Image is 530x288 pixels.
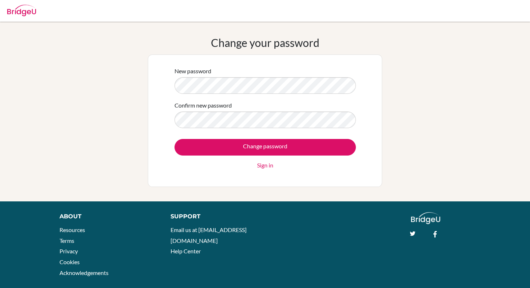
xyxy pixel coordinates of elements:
[59,269,109,276] a: Acknowledgements
[257,161,273,170] a: Sign in
[175,67,211,75] label: New password
[175,139,356,156] input: Change password
[171,212,258,221] div: Support
[175,101,232,110] label: Confirm new password
[171,226,247,244] a: Email us at [EMAIL_ADDRESS][DOMAIN_NAME]
[211,36,319,49] h1: Change your password
[59,258,80,265] a: Cookies
[59,248,78,254] a: Privacy
[59,237,74,244] a: Terms
[411,212,440,224] img: logo_white@2x-f4f0deed5e89b7ecb1c2cc34c3e3d731f90f0f143d5ea2071677605dd97b5244.png
[59,212,154,221] div: About
[171,248,201,254] a: Help Center
[59,226,85,233] a: Resources
[7,5,36,16] img: Bridge-U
